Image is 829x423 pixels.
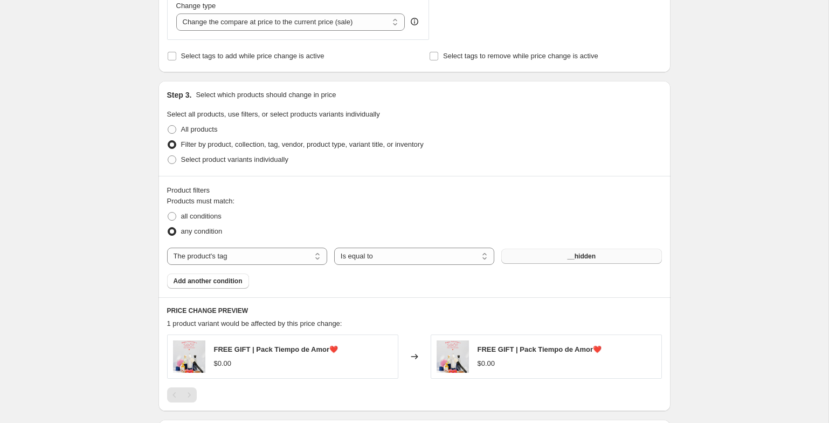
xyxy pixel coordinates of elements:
[181,155,288,163] span: Select product variants individually
[176,2,216,10] span: Change type
[181,227,223,235] span: any condition
[167,387,197,402] nav: Pagination
[167,90,192,100] h2: Step 3.
[167,185,662,196] div: Product filters
[173,340,205,373] img: 14F_5_b7c49075-a61f-4233-9786-6ed49993b27d_80x.png
[181,52,324,60] span: Select tags to add while price change is active
[181,140,424,148] span: Filter by product, collection, tag, vendor, product type, variant title, or inventory
[501,249,661,264] button: __hidden
[437,340,469,373] img: 14F_5_b7c49075-a61f-4233-9786-6ed49993b27d_80x.png
[181,125,218,133] span: All products
[478,345,602,353] span: FREE GIFT | Pack Tiempo de Amor❤️
[196,90,336,100] p: Select which products should change in price
[167,274,249,289] button: Add another condition
[167,110,380,118] span: Select all products, use filters, or select products variants individually
[167,306,662,315] h6: PRICE CHANGE PREVIEW
[167,197,235,205] span: Products must match:
[443,52,598,60] span: Select tags to remove while price change is active
[167,319,342,328] span: 1 product variant would be affected by this price change:
[409,16,420,27] div: help
[214,345,338,353] span: FREE GIFT | Pack Tiempo de Amor❤️
[567,252,596,261] span: __hidden
[478,358,495,369] div: $0.00
[181,212,222,220] span: all conditions
[214,358,232,369] div: $0.00
[174,277,243,285] span: Add another condition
